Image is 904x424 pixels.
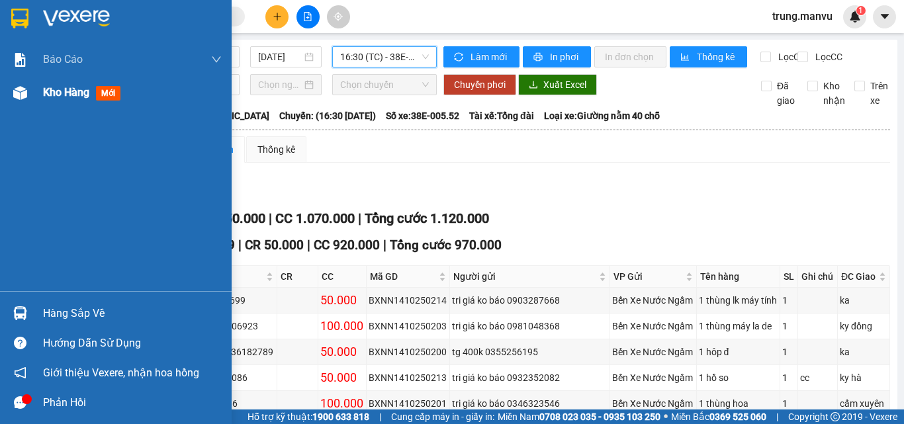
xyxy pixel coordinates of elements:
div: 1 hôp đ [699,345,778,359]
td: BXNN1410250214 [367,288,450,314]
td: BXNN1410250201 [367,391,450,417]
td: Bến Xe Nước Ngầm [610,339,696,365]
button: file-add [296,5,320,28]
span: down [211,54,222,65]
div: Bến Xe Nước Ngầm [612,370,694,385]
td: Bến Xe Nước Ngầm [610,365,696,391]
img: solution-icon [13,53,27,67]
td: BXNN1410250213 [367,365,450,391]
div: ka [840,293,887,308]
td: BXNN1410250200 [367,339,450,365]
span: | [238,237,242,253]
span: CC 920.000 [314,237,380,253]
div: 1 [782,396,795,411]
span: question-circle [14,337,26,349]
div: cc [800,370,835,385]
img: warehouse-icon [13,86,27,100]
span: Lọc CC [810,50,844,64]
button: caret-down [873,5,896,28]
span: CR 50.000 [245,237,304,253]
span: copyright [831,412,840,421]
th: CC [318,266,367,288]
button: printerIn phơi [523,46,591,67]
td: Bến Xe Nước Ngầm [610,391,696,417]
span: Xuất Excel [543,77,586,92]
span: Cung cấp máy in - giấy in: [391,409,494,424]
div: tri giá ko báo 0981048368 [452,319,608,333]
button: Chuyển phơi [443,74,516,95]
div: 50.000 [320,368,364,387]
span: file-add [303,12,312,21]
span: Báo cáo [43,51,83,67]
div: tri giá ko báo 0346323546 [452,396,608,411]
span: Loại xe: Giường nằm 40 chỗ [544,108,660,123]
span: | [383,237,386,253]
span: trung.manvu [762,8,843,24]
span: Đã giao [772,79,800,108]
div: Hướng dẫn sử dụng [43,333,222,353]
th: Tên hàng [697,266,780,288]
button: plus [265,5,289,28]
span: aim [334,12,343,21]
span: VP Gửi [613,269,682,284]
span: Mã GD [370,269,436,284]
span: Tổng cước 1.120.000 [365,210,489,226]
div: 50.000 [320,343,364,361]
img: icon-new-feature [849,11,861,22]
div: 1 thùng hoa [699,396,778,411]
span: sync [454,52,465,63]
div: Bến Xe Nước Ngầm [612,293,694,308]
span: 16:30 (TC) - 38E-005.52 [340,47,429,67]
div: 1 [782,370,795,385]
div: tri giá ko báo 0903287668 [452,293,608,308]
span: CC 1.070.000 [275,210,355,226]
strong: 0369 525 060 [709,411,766,422]
div: Thống kê [257,142,295,157]
th: CR [277,266,319,288]
span: Miền Nam [498,409,660,424]
div: BXNN1410250201 [369,396,447,411]
span: | [776,409,778,424]
span: CR 50.000 [204,210,265,226]
span: Chọn chuyến [340,75,429,95]
span: 1 [858,6,863,15]
img: logo-vxr [11,9,28,28]
div: 1 hồ so [699,370,778,385]
img: warehouse-icon [13,306,27,320]
span: | [269,210,272,226]
td: BXNN1410250203 [367,314,450,339]
div: tg 400k 0355256195 [452,345,608,359]
div: ky hà [840,370,887,385]
button: syncLàm mới [443,46,520,67]
div: BXNN1410250200 [369,345,447,359]
span: Hỗ trợ kỹ thuật: [248,409,369,424]
div: BXNN1410250203 [369,319,447,333]
span: notification [14,366,26,379]
span: | [307,237,310,253]
span: Chuyến: (16:30 [DATE]) [279,108,376,123]
span: Người gửi [453,269,596,284]
span: In phơi [550,50,580,64]
div: 1 [782,345,795,359]
button: In đơn chọn [594,46,666,67]
span: plus [273,12,282,21]
input: Chọn ngày [258,77,302,92]
span: Tổng cước 970.000 [390,237,502,253]
div: Phản hồi [43,393,222,413]
span: Miền Bắc [671,409,766,424]
span: Giới thiệu Vexere, nhận hoa hồng [43,364,199,381]
div: 50.000 [320,291,364,310]
th: SL [780,266,798,288]
th: Ghi chú [798,266,838,288]
span: Thống kê [697,50,737,64]
input: 14/10/2025 [258,50,302,64]
span: Kho nhận [818,79,850,108]
div: cẩm xuyên [840,396,887,411]
span: Làm mới [471,50,509,64]
div: 1 [782,293,795,308]
div: Hàng sắp về [43,304,222,323]
span: Tài xế: Tổng đài [469,108,534,123]
div: Bến Xe Nước Ngầm [612,396,694,411]
span: Lọc CR [773,50,807,64]
span: Trên xe [865,79,893,108]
